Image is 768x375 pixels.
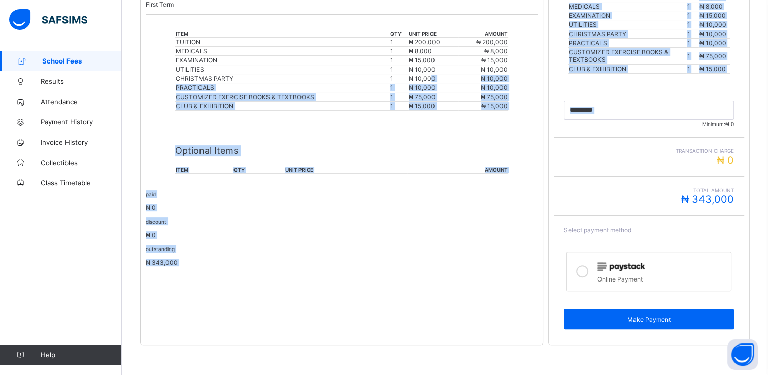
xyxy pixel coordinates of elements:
td: 1 [390,56,409,65]
span: School Fees [42,57,122,65]
span: ₦ 343,000 [146,259,178,266]
td: 1 [390,102,409,111]
span: ₦ 75,000 [409,93,436,101]
span: Class Timetable [41,179,122,187]
span: ₦ 0 [725,121,734,127]
span: ₦ 0 [717,154,734,166]
span: ₦ 10,000 [409,66,436,73]
td: 1 [686,20,698,29]
td: 1 [686,39,698,48]
th: item [175,166,233,174]
span: Select payment method [564,226,631,234]
div: UTILITIES [176,66,389,73]
td: 1 [686,2,698,11]
span: ₦ 8,000 [484,47,508,55]
span: ₦ 15,000 [481,102,508,110]
small: paid [146,191,156,197]
span: Make Payment [572,316,726,323]
span: Help [41,351,121,359]
p: Optional Items [175,145,508,156]
span: ₦ 10,000 [481,66,508,73]
div: PRACTICALS [176,84,389,91]
td: 1 [390,83,409,92]
button: Open asap [727,339,758,370]
td: 1 [390,74,409,83]
th: amount [407,166,508,174]
span: Collectibles [41,159,122,167]
span: ₦ 10,000 [699,30,726,38]
td: 1 [390,38,409,47]
div: TUITION [176,38,389,46]
small: outstanding [146,246,175,252]
th: unit price [285,166,407,174]
td: CHRISTMAS PARTY [568,29,686,39]
span: ₦ 200,000 [476,38,508,46]
td: PRACTICALS [568,39,686,48]
td: CLUB & EXHIBITION [568,65,686,74]
span: Results [41,77,122,85]
div: CHRISTMAS PARTY [176,75,389,82]
td: 1 [390,47,409,56]
span: ₦ 75,000 [699,52,726,60]
td: CUSTOMIZED EXERCISE BOOKS & TEXTBOOKS [568,48,686,65]
td: 1 [390,92,409,102]
div: CLUB & EXHIBITION [176,102,389,110]
td: 1 [686,11,698,20]
span: ₦ 8,000 [409,47,432,55]
th: qty [390,30,409,38]
span: ₦ 15,000 [409,102,435,110]
div: MEDICALS [176,47,389,55]
span: Attendance [41,98,122,106]
th: amount [458,30,508,38]
td: EXAMINATION [568,11,686,20]
td: 1 [686,29,698,39]
span: Invoice History [41,138,122,146]
td: UTILITIES [568,20,686,29]
td: 1 [686,48,698,65]
span: ₦ 10,000 [409,75,436,82]
span: ₦ 200,000 [409,38,440,46]
td: 1 [686,65,698,74]
span: Payment History [41,118,122,126]
img: safsims [9,9,87,30]
th: unit price [408,30,458,38]
span: ₦ 15,000 [409,56,435,64]
span: ₦ 15,000 [481,56,508,64]
span: ₦ 0 [146,231,156,239]
span: ₦ 343,000 [681,193,734,205]
img: paystack.0b99254114f7d5403c0525f3550acd03.svg [597,262,645,271]
span: ₦ 10,000 [409,84,436,91]
span: ₦ 10,000 [699,39,726,47]
td: 1 [390,65,409,74]
span: ₦ 10,000 [481,84,508,91]
span: Transaction charge [564,148,734,154]
small: discount [146,218,166,225]
th: item [175,30,390,38]
span: ₦ 8,000 [699,3,722,10]
th: qty [233,166,285,174]
td: MEDICALS [568,2,686,11]
span: ₦ 75,000 [481,93,508,101]
div: CUSTOMIZED EXERCISE BOOKS & TEXTBOOKS [176,93,389,101]
span: ₦ 10,000 [481,75,508,82]
span: ₦ 0 [146,204,156,211]
span: Minimum: [564,121,734,127]
span: ₦ 15,000 [699,12,725,19]
span: ₦ 10,000 [699,21,726,28]
div: Online Payment [597,273,726,283]
p: First Term [146,1,538,8]
span: ₦ 15,000 [699,65,725,73]
span: Total Amount [564,187,734,193]
div: EXAMINATION [176,56,389,64]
